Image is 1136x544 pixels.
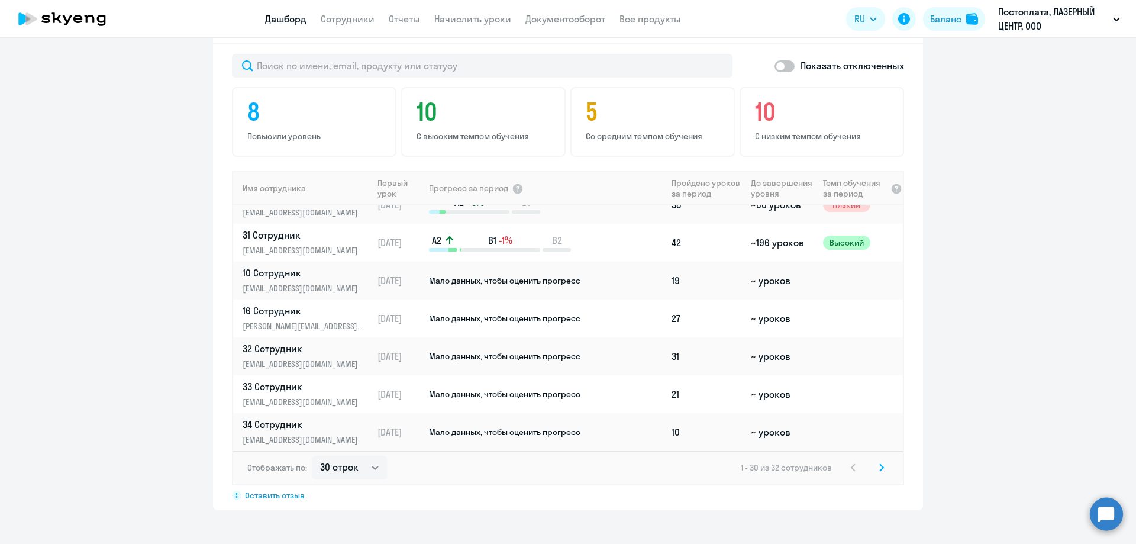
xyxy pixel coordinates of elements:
a: Документооборот [525,13,605,25]
img: balance [966,13,978,25]
p: Постоплата, ЛАЗЕРНЫЙ ЦЕНТР, ООО [998,5,1108,33]
td: 31 [667,337,746,375]
p: [EMAIL_ADDRESS][DOMAIN_NAME] [243,358,364,371]
p: 31 Сотрудник [243,228,364,242]
th: Имя сотрудника [233,171,373,205]
a: 32 Сотрудник[EMAIL_ADDRESS][DOMAIN_NAME] [243,342,372,371]
span: Мало данных, чтобы оценить прогресс [429,351,580,362]
td: ~196 уроков [746,224,818,262]
p: Показать отключенных [801,59,904,73]
span: Темп обучения за период [823,178,887,199]
td: [DATE] [373,224,428,262]
span: B2 [552,234,562,247]
span: Мало данных, чтобы оценить прогресс [429,313,580,324]
a: 31 Сотрудник[EMAIL_ADDRESS][DOMAIN_NAME] [243,228,372,257]
td: 27 [667,300,746,337]
p: [EMAIL_ADDRESS][DOMAIN_NAME] [243,395,364,408]
a: Сотрудники [321,13,375,25]
button: Постоплата, ЛАЗЕРНЫЙ ЦЕНТР, ООО [992,5,1126,33]
span: Мало данных, чтобы оценить прогресс [429,427,580,437]
td: [DATE] [373,262,428,300]
a: Все продукты [619,13,681,25]
span: Мало данных, чтобы оценить прогресс [429,389,580,400]
p: [PERSON_NAME][EMAIL_ADDRESS][DOMAIN_NAME] [243,320,364,333]
td: 19 [667,262,746,300]
td: 42 [667,224,746,262]
a: 10 Сотрудник[EMAIL_ADDRESS][DOMAIN_NAME] [243,266,372,295]
td: ~ уроков [746,262,818,300]
h4: 10 [755,98,892,126]
td: ~ уроков [746,413,818,451]
p: [EMAIL_ADDRESS][DOMAIN_NAME] [243,433,364,446]
h4: 10 [417,98,554,126]
a: 34 Сотрудник[EMAIL_ADDRESS][DOMAIN_NAME] [243,418,372,446]
th: Первый урок [373,171,428,205]
td: 21 [667,375,746,413]
input: Поиск по имени, email, продукту или статусу [232,54,732,78]
span: Мало данных, чтобы оценить прогресс [429,275,580,286]
span: B1 [488,234,496,247]
span: Оставить отзыв [245,490,305,501]
p: С высоким темпом обучения [417,131,554,141]
p: 10 Сотрудник [243,266,364,279]
p: Со средним темпом обучения [586,131,723,141]
a: Дашборд [265,13,306,25]
td: ~ уроков [746,375,818,413]
a: Отчеты [389,13,420,25]
th: Пройдено уроков за период [667,171,746,205]
td: [DATE] [373,375,428,413]
p: [EMAIL_ADDRESS][DOMAIN_NAME] [243,206,364,219]
p: 16 Сотрудник [243,304,364,317]
span: RU [854,12,865,26]
span: Прогресс за период [429,183,508,194]
span: A2 [432,234,441,247]
a: Начислить уроки [434,13,511,25]
p: 32 Сотрудник [243,342,364,355]
span: Высокий [823,236,870,250]
span: Отображать по: [247,462,307,473]
td: [DATE] [373,337,428,375]
p: С низким темпом обучения [755,131,892,141]
p: 34 Сотрудник [243,418,364,431]
td: ~ уроков [746,337,818,375]
p: 33 Сотрудник [243,380,364,393]
td: [DATE] [373,413,428,451]
h4: 5 [586,98,723,126]
span: -1% [499,234,512,247]
button: Балансbalance [923,7,985,31]
a: 16 Сотрудник[PERSON_NAME][EMAIL_ADDRESS][DOMAIN_NAME] [243,304,372,333]
span: 1 - 30 из 32 сотрудников [741,462,832,473]
p: [EMAIL_ADDRESS][DOMAIN_NAME] [243,282,364,295]
th: До завершения уровня [746,171,818,205]
button: RU [846,7,885,31]
p: Повысили уровень [247,131,385,141]
td: ~ уроков [746,300,818,337]
h4: 8 [247,98,385,126]
a: 33 Сотрудник[EMAIL_ADDRESS][DOMAIN_NAME] [243,380,372,408]
td: 10 [667,413,746,451]
td: [DATE] [373,300,428,337]
p: [EMAIL_ADDRESS][DOMAIN_NAME] [243,244,364,257]
div: Баланс [930,12,961,26]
